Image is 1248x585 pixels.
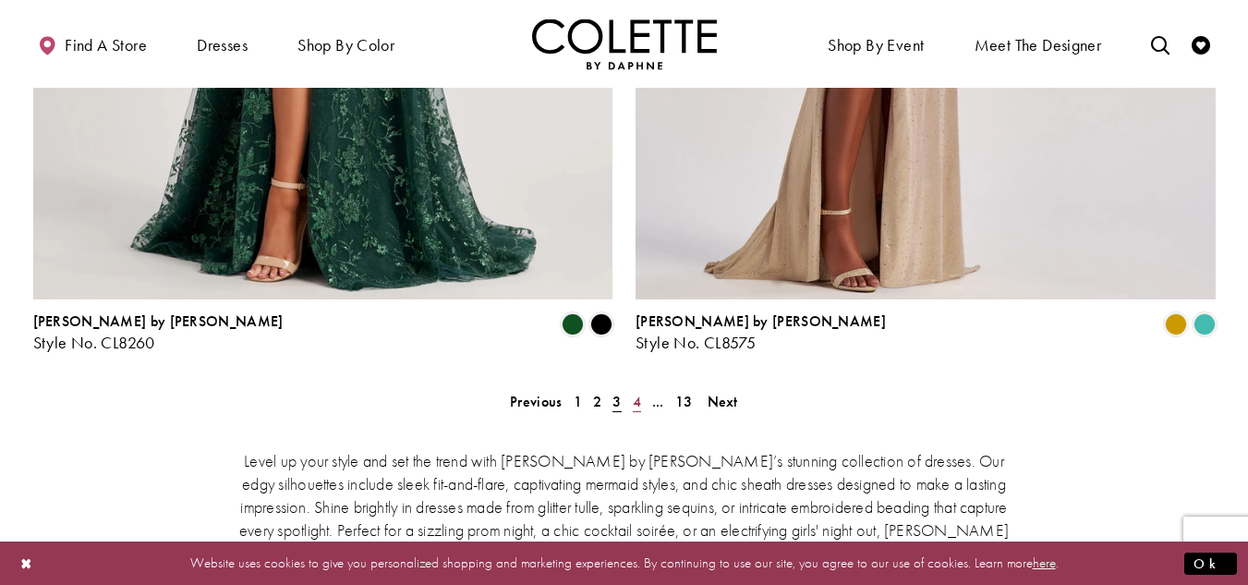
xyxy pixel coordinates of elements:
[1165,313,1187,335] i: Gold
[636,313,886,352] div: Colette by Daphne Style No. CL8575
[1193,313,1216,335] i: Turquoise
[612,392,621,411] span: 3
[588,388,607,415] a: 2
[636,332,756,353] span: Style No. CL8575
[1146,18,1174,69] a: Toggle search
[133,551,1115,576] p: Website uses cookies to give you personalized shopping and marketing experiences. By continuing t...
[593,392,601,411] span: 2
[65,36,147,55] span: Find a store
[293,18,399,69] span: Shop by color
[633,392,641,411] span: 4
[708,392,738,411] span: Next
[970,18,1107,69] a: Meet the designer
[562,313,584,335] i: Evergreen
[574,392,582,411] span: 1
[702,388,744,415] a: Next Page
[33,311,284,331] span: [PERSON_NAME] by [PERSON_NAME]
[828,36,924,55] span: Shop By Event
[532,18,717,69] img: Colette by Daphne
[1187,18,1215,69] a: Check Wishlist
[532,18,717,69] a: Visit Home Page
[636,311,886,331] span: [PERSON_NAME] by [PERSON_NAME]
[1184,552,1237,575] button: Submit Dialog
[675,392,693,411] span: 13
[33,332,155,353] span: Style No. CL8260
[11,547,42,579] button: Close Dialog
[823,18,928,69] span: Shop By Event
[647,388,670,415] a: ...
[590,313,612,335] i: Black
[627,388,647,415] a: 4
[510,392,562,411] span: Previous
[33,313,284,352] div: Colette by Daphne Style No. CL8260
[33,18,151,69] a: Find a store
[297,36,394,55] span: Shop by color
[975,36,1102,55] span: Meet the designer
[1033,554,1056,572] a: here
[504,388,567,415] a: Prev Page
[652,392,664,411] span: ...
[197,36,248,55] span: Dresses
[670,388,698,415] a: 13
[607,388,626,415] span: Current page
[568,388,588,415] a: 1
[192,18,252,69] span: Dresses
